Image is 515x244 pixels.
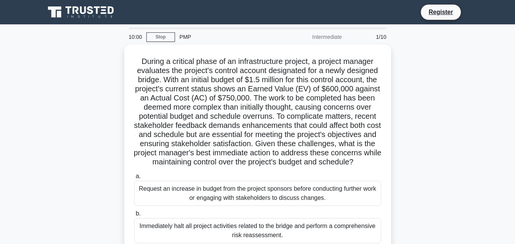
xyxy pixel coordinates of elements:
[146,32,175,42] a: Stop
[424,7,457,17] a: Register
[136,210,141,217] span: b.
[134,218,381,243] div: Immediately halt all project activities related to the bridge and perform a comprehensive risk re...
[134,181,381,206] div: Request an increase in budget from the project sponsors before conducting further work or engagin...
[133,57,382,167] h5: During a critical phase of an infrastructure project, a project manager evaluates the project's c...
[175,29,280,45] div: PMP
[124,29,146,45] div: 10:00
[136,173,141,179] span: a.
[347,29,391,45] div: 1/10
[280,29,347,45] div: Intermediate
